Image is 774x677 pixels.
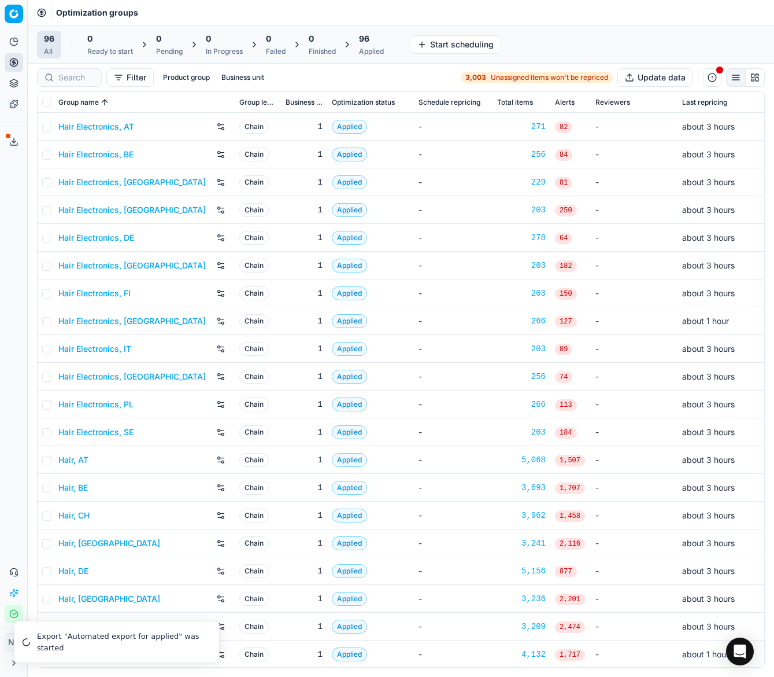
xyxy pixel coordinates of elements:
span: about 3 hours [682,510,735,520]
td: - [414,307,492,335]
span: Group level [239,98,276,107]
td: - [591,196,677,224]
a: Hair Electronics, AT [58,121,134,133]
span: Chain [239,564,269,578]
a: 3,003Unassigned items won't be repriced [461,72,613,83]
span: about 3 hours [682,621,735,631]
div: 1 [286,260,323,271]
a: Hair Electronics, SE [58,426,134,438]
div: 1 [286,204,323,216]
td: - [414,502,492,529]
span: Chain [239,231,269,245]
div: Pending [156,47,183,56]
a: 203 [497,343,546,355]
span: 74 [555,371,572,383]
span: 0 [87,33,92,45]
td: - [414,585,492,613]
div: 1 [286,399,323,410]
a: 256 [497,149,546,160]
span: 184 [555,427,577,439]
a: 271 [497,121,546,133]
div: 1 [286,510,323,521]
div: 1 [286,288,323,299]
a: Hair Electronics, PL [58,399,134,410]
div: 1 [286,426,323,438]
span: 96 [44,33,54,45]
span: about 3 hours [682,177,735,187]
span: 877 [555,566,577,577]
a: Hair, AT [58,454,88,466]
span: about 3 hours [682,288,735,298]
td: - [591,502,677,529]
a: 5,156 [497,565,546,577]
span: about 3 hours [682,427,735,437]
a: 3,209 [497,621,546,632]
div: All [44,47,54,56]
span: Group name [58,98,99,107]
span: Chain [239,592,269,606]
a: 256 [497,371,546,382]
span: 64 [555,233,572,244]
span: about 3 hours [682,594,735,604]
a: 229 [497,176,546,188]
td: - [591,641,677,668]
button: Start scheduling [410,35,501,54]
span: about 3 hours [682,566,735,576]
td: - [591,224,677,252]
strong: 3,003 [465,73,486,82]
input: Search [58,72,94,83]
div: 1 [286,621,323,632]
span: Applied [332,620,367,634]
span: Applied [332,120,367,134]
a: 266 [497,399,546,410]
span: Alerts [555,98,575,107]
span: Chain [239,509,269,523]
span: about 1 hour [682,649,729,659]
span: Chain [239,175,269,189]
span: Optimization status [332,98,395,107]
a: 3,236 [497,593,546,605]
div: 1 [286,565,323,577]
div: 4,132 [497,649,546,660]
a: 203 [497,288,546,299]
a: Hair, [GEOGRAPHIC_DATA] [58,593,160,605]
span: 2,201 [555,594,585,605]
div: 1 [286,343,323,355]
div: 203 [497,204,546,216]
span: 1,707 [555,483,585,494]
span: Total items [497,98,533,107]
td: - [414,335,492,363]
span: Last repricing [682,98,727,107]
button: NK [5,633,23,652]
span: about 3 hours [682,344,735,354]
a: 266 [497,315,546,327]
span: 2,474 [555,621,585,633]
span: Applied [332,425,367,439]
td: - [591,335,677,363]
div: 1 [286,482,323,494]
td: - [591,279,677,307]
span: Applied [332,286,367,300]
button: Sorted by Group name ascending [99,97,110,108]
span: 250 [555,205,577,216]
td: - [414,168,492,196]
span: 127 [555,316,577,328]
a: Hair, CH [58,510,90,521]
span: 0 [266,33,271,45]
td: - [591,557,677,585]
span: 82 [555,122,572,133]
a: Hair Electronics, [GEOGRAPHIC_DATA] [58,204,206,216]
div: 278 [497,232,546,244]
span: 2,116 [555,538,585,550]
a: 203 [497,426,546,438]
td: - [414,141,492,168]
span: Chain [239,120,269,134]
span: about 3 hours [682,371,735,381]
span: 96 [359,33,369,45]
